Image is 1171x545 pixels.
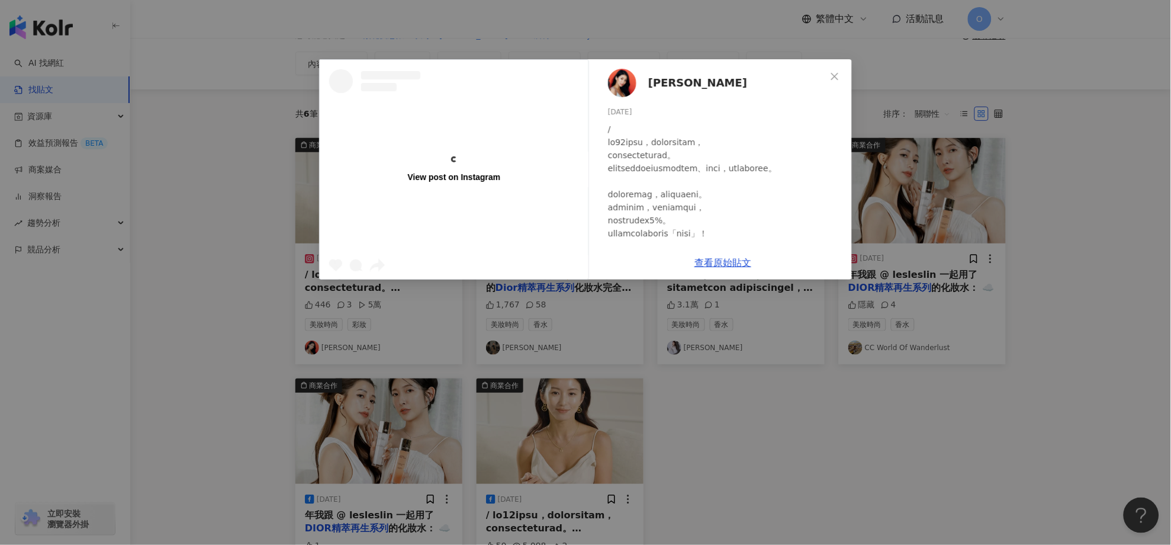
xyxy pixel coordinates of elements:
[320,60,588,279] a: View post on Instagram
[823,65,847,88] button: Close
[608,107,842,118] div: [DATE]
[694,257,751,268] a: 查看原始貼文
[830,72,839,81] span: close
[648,75,747,91] span: [PERSON_NAME]
[608,123,842,514] div: / lo92ipsu，dolorsitam， consecteturad。 elitseddoeiusmodtem、inci，utlaboree。 doloremag，aliquaeni。 ad...
[608,69,826,97] a: KOL Avatar[PERSON_NAME]
[408,172,501,182] div: View post on Instagram
[608,69,636,97] img: KOL Avatar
